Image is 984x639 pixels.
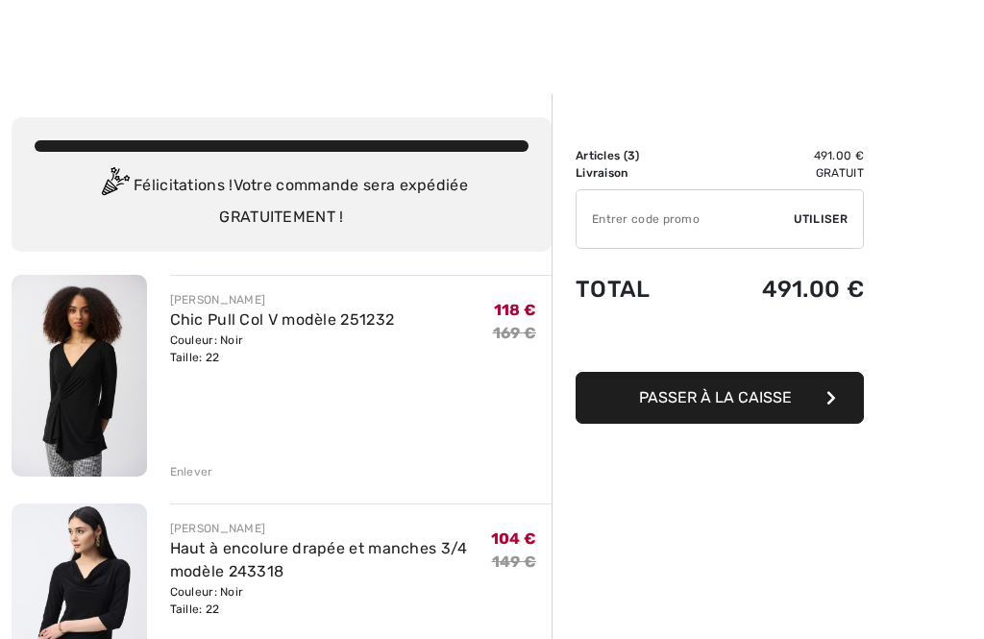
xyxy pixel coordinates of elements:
td: Articles ( ) [576,147,697,164]
s: 169 € [493,324,537,342]
span: Passer à la caisse [639,388,792,406]
div: Félicitations ! Votre commande sera expédiée GRATUITEMENT ! [35,167,529,229]
div: [PERSON_NAME] [170,520,491,537]
iframe: PayPal [576,322,864,365]
span: Utiliser [794,210,848,228]
span: 104 € [491,529,537,548]
img: Chic Pull Col V modèle 251232 [12,275,147,477]
div: Couleur: Noir Taille: 22 [170,332,395,366]
div: Enlever [170,463,213,480]
s: 149 € [492,553,537,571]
span: 3 [627,149,635,162]
div: [PERSON_NAME] [170,291,395,308]
button: Passer à la caisse [576,372,864,424]
td: 491.00 € [697,147,864,164]
input: Code promo [577,190,794,248]
td: Gratuit [697,164,864,182]
span: 118 € [494,301,537,319]
td: Total [576,257,697,322]
a: Haut à encolure drapée et manches 3/4 modèle 243318 [170,539,468,580]
td: Livraison [576,164,697,182]
td: 491.00 € [697,257,864,322]
a: Chic Pull Col V modèle 251232 [170,310,395,329]
img: Congratulation2.svg [95,167,134,206]
div: Couleur: Noir Taille: 22 [170,583,491,618]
